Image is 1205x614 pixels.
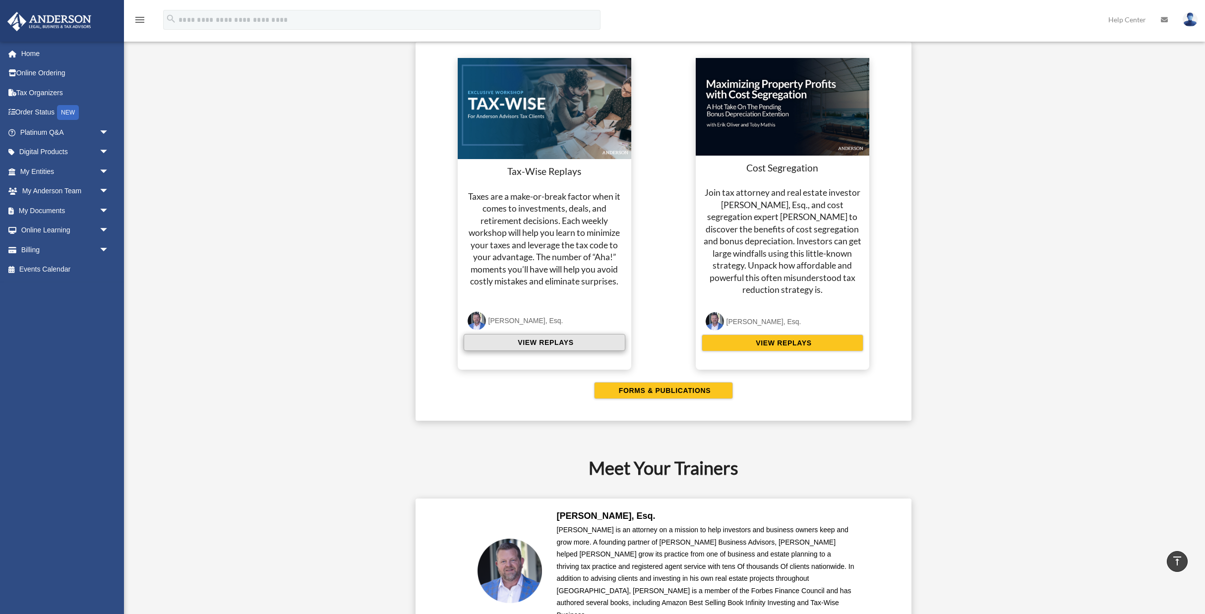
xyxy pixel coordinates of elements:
[464,334,625,351] button: VIEW REPLAYS
[99,181,119,202] span: arrow_drop_down
[7,201,124,221] a: My Documentsarrow_drop_down
[594,382,733,399] button: FORMS & PUBLICATIONS
[7,44,124,63] a: Home
[1167,551,1188,572] a: vertical_align_top
[478,539,542,603] img: Toby-circle-head.png
[7,83,124,103] a: Tax Organizers
[7,181,124,201] a: My Anderson Teamarrow_drop_down
[299,455,1028,480] h2: Meet Your Trainers
[696,58,869,156] img: cost-seg-update.jpg
[7,260,124,279] a: Events Calendar
[166,13,177,24] i: search
[702,187,863,296] h4: Join tax attorney and real estate investor [PERSON_NAME], Esq., and cost segregation expert [PERS...
[464,165,625,178] h3: Tax-Wise Replays
[134,17,146,26] a: menu
[4,12,94,31] img: Anderson Advisors Platinum Portal
[99,201,119,221] span: arrow_drop_down
[7,63,124,83] a: Online Ordering
[464,191,625,288] h4: Taxes are a make-or-break factor when it comes to investments, deals, and retirement decisions. E...
[702,335,863,351] button: VIEW REPLAYS
[616,386,711,395] span: FORMS & PUBLICATIONS
[1171,555,1183,567] i: vertical_align_top
[99,221,119,241] span: arrow_drop_down
[425,382,902,399] a: FORMS & PUBLICATIONS
[488,315,563,327] div: [PERSON_NAME], Esq.
[726,316,801,328] div: [PERSON_NAME], Esq.
[1183,12,1198,27] img: User Pic
[7,122,124,142] a: Platinum Q&Aarrow_drop_down
[515,337,573,347] span: VIEW REPLAYS
[57,105,79,120] div: NEW
[99,162,119,182] span: arrow_drop_down
[702,162,863,175] h3: Cost Segregation
[557,511,656,521] b: [PERSON_NAME], Esq.
[99,240,119,260] span: arrow_drop_down
[468,312,486,330] img: Toby-circle-head.png
[7,221,124,240] a: Online Learningarrow_drop_down
[753,338,811,348] span: VIEW REPLAYS
[134,14,146,26] i: menu
[706,312,724,331] img: Toby-circle-head.png
[99,142,119,163] span: arrow_drop_down
[7,240,124,260] a: Billingarrow_drop_down
[99,122,119,143] span: arrow_drop_down
[7,162,124,181] a: My Entitiesarrow_drop_down
[7,142,124,162] a: Digital Productsarrow_drop_down
[458,58,631,159] img: taxwise-replay.png
[7,103,124,123] a: Order StatusNEW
